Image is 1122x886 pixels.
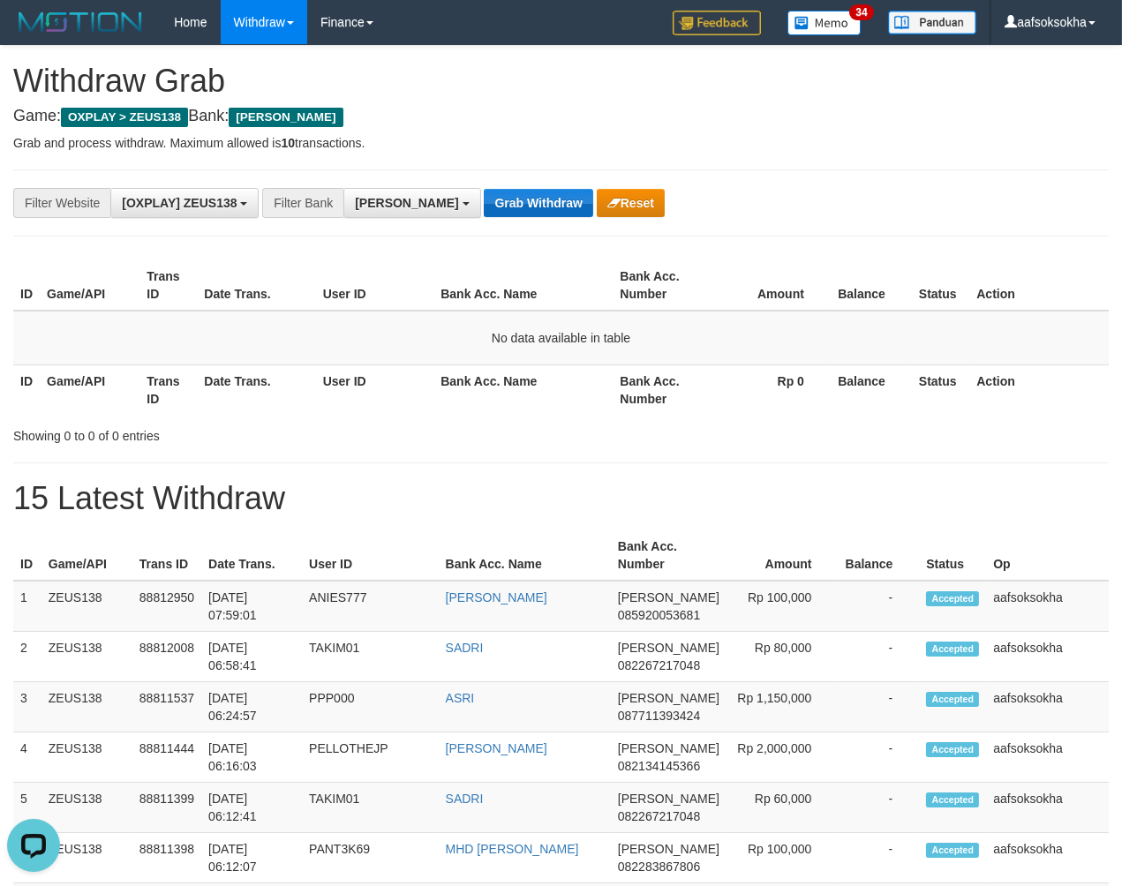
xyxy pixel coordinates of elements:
td: 88811444 [132,732,201,783]
th: User ID [302,530,439,581]
span: Accepted [926,591,979,606]
th: Action [969,364,1109,415]
td: ZEUS138 [41,833,132,883]
td: ZEUS138 [41,581,132,632]
td: [DATE] 06:12:41 [201,783,302,833]
th: Balance [831,260,912,311]
img: MOTION_logo.png [13,9,147,35]
span: Copy 087711393424 to clipboard [618,709,700,723]
td: [DATE] 07:59:01 [201,581,302,632]
span: [PERSON_NAME] [355,196,458,210]
span: 34 [849,4,873,20]
th: Bank Acc. Name [433,364,613,415]
th: Bank Acc. Number [611,530,727,581]
p: Grab and process withdraw. Maximum allowed is transactions. [13,134,1109,152]
img: Feedback.jpg [673,11,761,35]
th: Balance [831,364,912,415]
div: Filter Bank [262,188,343,218]
td: aafsoksokha [986,833,1109,883]
button: [OXPLAY] ZEUS138 [110,188,259,218]
a: SADRI [446,641,484,655]
th: Status [919,530,986,581]
td: TAKIM01 [302,632,439,682]
span: [PERSON_NAME] [618,842,719,856]
th: Op [986,530,1109,581]
th: Balance [838,530,919,581]
th: Game/API [40,260,139,311]
span: Copy 082283867806 to clipboard [618,860,700,874]
td: 5 [13,783,41,833]
th: Trans ID [139,260,197,311]
td: [DATE] 06:16:03 [201,732,302,783]
td: 88812950 [132,581,201,632]
td: - [838,632,919,682]
th: ID [13,260,40,311]
td: - [838,732,919,783]
button: Grab Withdraw [484,189,592,217]
a: [PERSON_NAME] [446,590,547,604]
td: Rp 2,000,000 [727,732,839,783]
th: ID [13,530,41,581]
h1: 15 Latest Withdraw [13,481,1109,516]
td: [DATE] 06:12:07 [201,833,302,883]
span: [OXPLAY] ZEUS138 [122,196,237,210]
td: Rp 1,150,000 [727,682,839,732]
th: Amount [727,530,839,581]
th: Rp 0 [712,364,831,415]
td: - [838,833,919,883]
td: [DATE] 06:58:41 [201,632,302,682]
div: Showing 0 to 0 of 0 entries [13,420,455,445]
span: [PERSON_NAME] [618,590,719,604]
td: 3 [13,682,41,732]
span: [PERSON_NAME] [229,108,343,127]
th: Game/API [41,530,132,581]
div: Filter Website [13,188,110,218]
img: panduan.png [888,11,976,34]
th: Game/API [40,364,139,415]
td: 88811398 [132,833,201,883]
th: Action [969,260,1109,311]
strong: 10 [281,136,295,150]
td: 88811399 [132,783,201,833]
th: Bank Acc. Number [613,364,712,415]
td: 2 [13,632,41,682]
span: Copy 082134145366 to clipboard [618,759,700,773]
th: Bank Acc. Name [439,530,611,581]
span: [PERSON_NAME] [618,641,719,655]
td: PPP000 [302,682,439,732]
th: ID [13,364,40,415]
th: Amount [712,260,831,311]
span: Copy 082267217048 to clipboard [618,658,700,672]
a: ASRI [446,691,475,705]
th: Trans ID [132,530,201,581]
td: 4 [13,732,41,783]
td: PELLOTHEJP [302,732,439,783]
img: Button%20Memo.svg [787,11,862,35]
td: aafsoksokha [986,732,1109,783]
td: aafsoksokha [986,632,1109,682]
span: [PERSON_NAME] [618,792,719,806]
h1: Withdraw Grab [13,64,1109,99]
td: 88811537 [132,682,201,732]
h4: Game: Bank: [13,108,1109,125]
td: ZEUS138 [41,783,132,833]
button: Open LiveChat chat widget [7,7,60,60]
td: TAKIM01 [302,783,439,833]
td: Rp 60,000 [727,783,839,833]
a: [PERSON_NAME] [446,741,547,755]
td: - [838,783,919,833]
th: Bank Acc. Number [613,260,712,311]
td: [DATE] 06:24:57 [201,682,302,732]
td: PANT3K69 [302,833,439,883]
td: Rp 100,000 [727,581,839,632]
span: Copy 082267217048 to clipboard [618,809,700,823]
td: ZEUS138 [41,682,132,732]
th: Trans ID [139,364,197,415]
th: Status [912,364,969,415]
td: ZEUS138 [41,632,132,682]
td: aafsoksokha [986,682,1109,732]
button: [PERSON_NAME] [343,188,480,218]
span: Accepted [926,692,979,707]
th: User ID [316,364,434,415]
span: [PERSON_NAME] [618,741,719,755]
